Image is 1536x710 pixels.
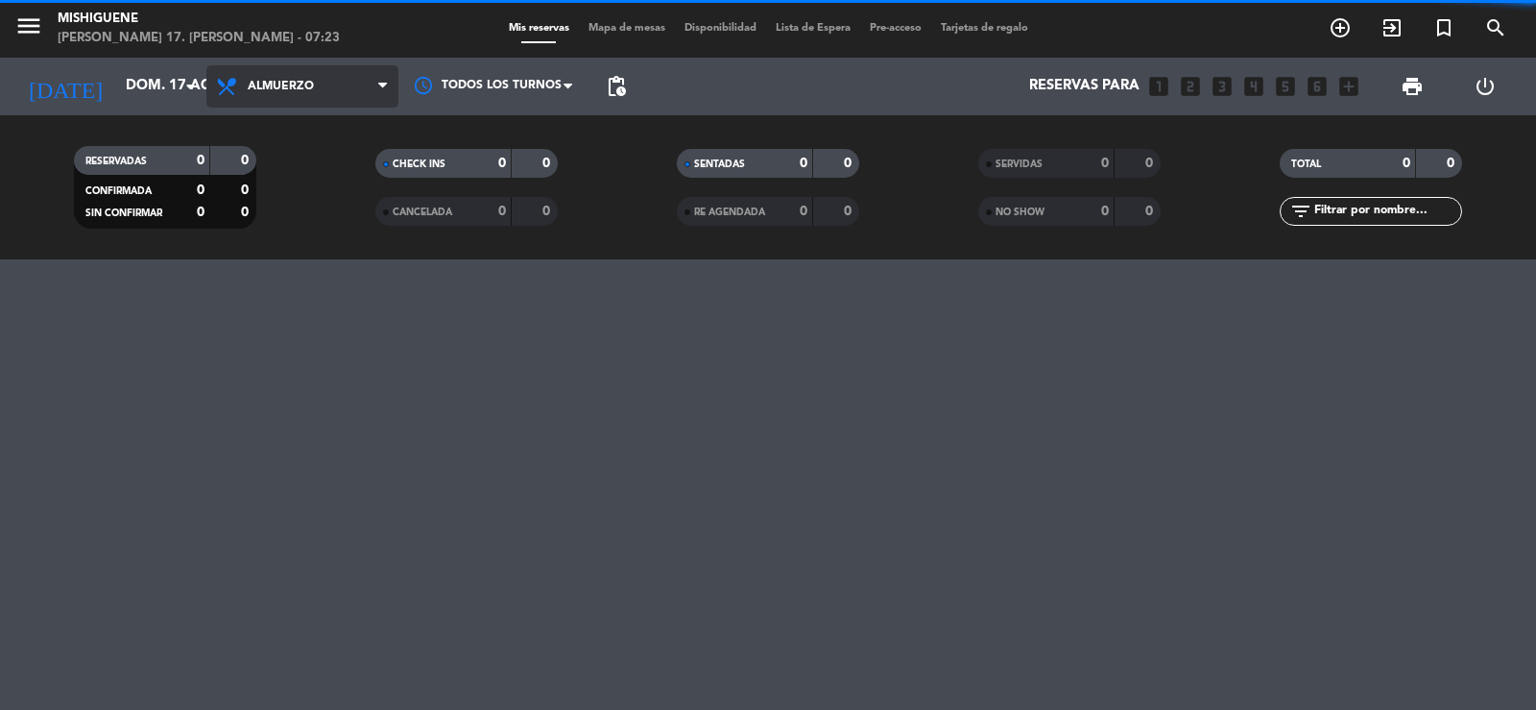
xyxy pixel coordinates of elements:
[248,80,314,93] span: Almuerzo
[996,159,1043,169] span: SERVIDAS
[931,23,1038,34] span: Tarjetas de regalo
[605,75,628,98] span: pending_actions
[1401,75,1424,98] span: print
[1178,74,1203,99] i: looks_two
[542,205,554,218] strong: 0
[498,205,506,218] strong: 0
[58,10,340,29] div: Mishiguene
[844,205,855,218] strong: 0
[14,12,43,40] i: menu
[1336,74,1361,99] i: add_box
[197,154,204,167] strong: 0
[694,208,765,217] span: RE AGENDADA
[1146,74,1171,99] i: looks_one
[14,12,43,47] button: menu
[579,23,675,34] span: Mapa de mesas
[58,29,340,48] div: [PERSON_NAME] 17. [PERSON_NAME] - 07:23
[1101,205,1109,218] strong: 0
[1305,74,1330,99] i: looks_6
[1432,16,1455,39] i: turned_in_not
[241,154,252,167] strong: 0
[1289,200,1312,223] i: filter_list
[800,157,807,170] strong: 0
[1273,74,1298,99] i: looks_5
[197,206,204,219] strong: 0
[1449,58,1522,115] div: LOG OUT
[85,186,152,196] span: CONFIRMADA
[800,205,807,218] strong: 0
[675,23,766,34] span: Disponibilidad
[1101,157,1109,170] strong: 0
[1474,75,1497,98] i: power_settings_new
[1312,201,1461,222] input: Filtrar por nombre...
[179,75,202,98] i: arrow_drop_down
[1291,159,1321,169] span: TOTAL
[766,23,860,34] span: Lista de Espera
[1210,74,1235,99] i: looks_3
[1403,157,1410,170] strong: 0
[1145,205,1157,218] strong: 0
[14,65,116,108] i: [DATE]
[542,157,554,170] strong: 0
[694,159,745,169] span: SENTADAS
[85,157,147,166] span: RESERVADAS
[996,208,1044,217] span: NO SHOW
[197,184,204,197] strong: 0
[1241,74,1266,99] i: looks_4
[860,23,931,34] span: Pre-acceso
[393,208,452,217] span: CANCELADA
[393,159,445,169] span: CHECK INS
[1029,78,1140,95] span: Reservas para
[1484,16,1507,39] i: search
[1329,16,1352,39] i: add_circle_outline
[499,23,579,34] span: Mis reservas
[241,184,252,197] strong: 0
[1145,157,1157,170] strong: 0
[1447,157,1458,170] strong: 0
[241,206,252,219] strong: 0
[844,157,855,170] strong: 0
[1380,16,1404,39] i: exit_to_app
[85,208,162,218] span: SIN CONFIRMAR
[498,157,506,170] strong: 0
